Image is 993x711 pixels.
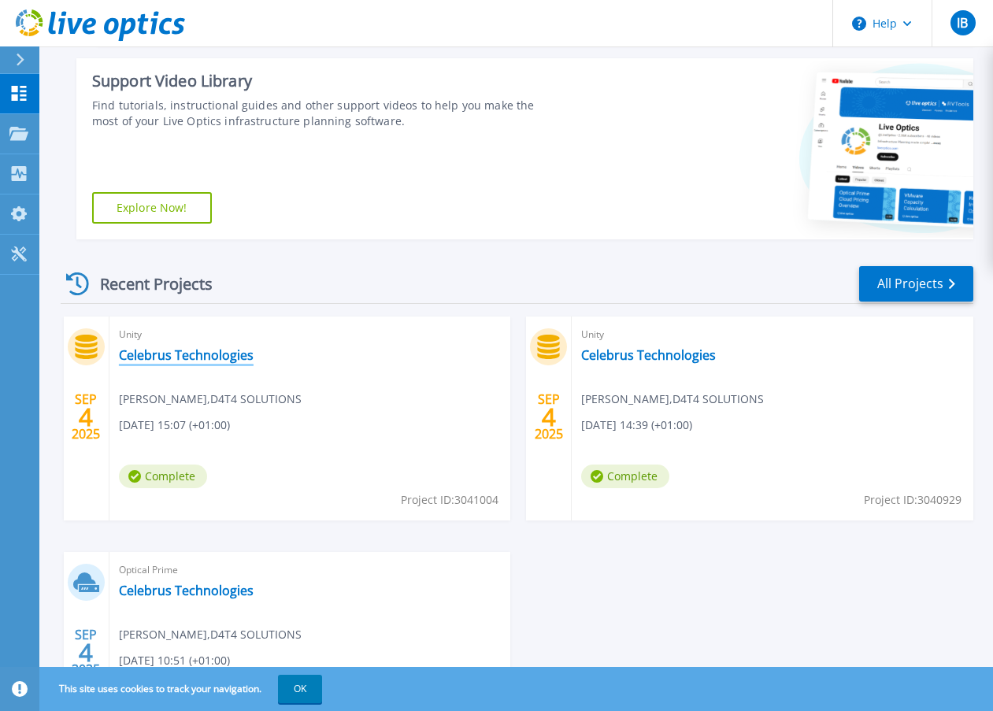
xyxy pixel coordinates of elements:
[71,624,101,681] div: SEP 2025
[119,417,230,434] span: [DATE] 15:07 (+01:00)
[581,417,692,434] span: [DATE] 14:39 (+01:00)
[581,326,964,343] span: Unity
[119,326,502,343] span: Unity
[859,266,973,302] a: All Projects
[581,465,669,488] span: Complete
[71,388,101,446] div: SEP 2025
[43,675,322,703] span: This site uses cookies to track your navigation.
[119,347,254,363] a: Celebrus Technologies
[119,391,302,408] span: [PERSON_NAME] , D4T4 SOLUTIONS
[581,391,764,408] span: [PERSON_NAME] , D4T4 SOLUTIONS
[542,410,556,424] span: 4
[92,71,558,91] div: Support Video Library
[119,626,302,643] span: [PERSON_NAME] , D4T4 SOLUTIONS
[79,646,93,659] span: 4
[864,491,962,509] span: Project ID: 3040929
[61,265,234,303] div: Recent Projects
[401,491,498,509] span: Project ID: 3041004
[119,652,230,669] span: [DATE] 10:51 (+01:00)
[119,583,254,598] a: Celebrus Technologies
[119,561,502,579] span: Optical Prime
[534,388,564,446] div: SEP 2025
[92,98,558,129] div: Find tutorials, instructional guides and other support videos to help you make the most of your L...
[79,410,93,424] span: 4
[119,465,207,488] span: Complete
[278,675,322,703] button: OK
[581,347,716,363] a: Celebrus Technologies
[957,17,968,29] span: IB
[92,192,212,224] a: Explore Now!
